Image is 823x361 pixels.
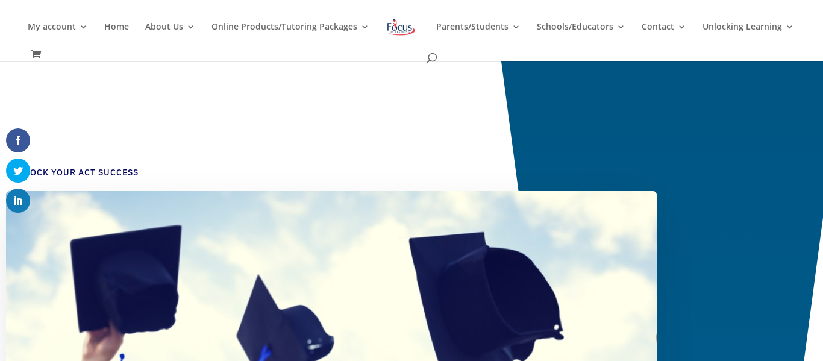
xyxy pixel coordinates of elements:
img: Focus on Learning [386,16,417,38]
a: Schools/Educators [537,22,625,51]
a: My account [28,22,88,51]
h4: Unlock Your ACT Success [12,167,639,185]
a: Online Products/Tutoring Packages [211,22,369,51]
a: Unlocking Learning [703,22,794,51]
a: Parents/Students [436,22,521,51]
a: Home [104,22,129,51]
a: About Us [145,22,195,51]
a: Contact [642,22,686,51]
